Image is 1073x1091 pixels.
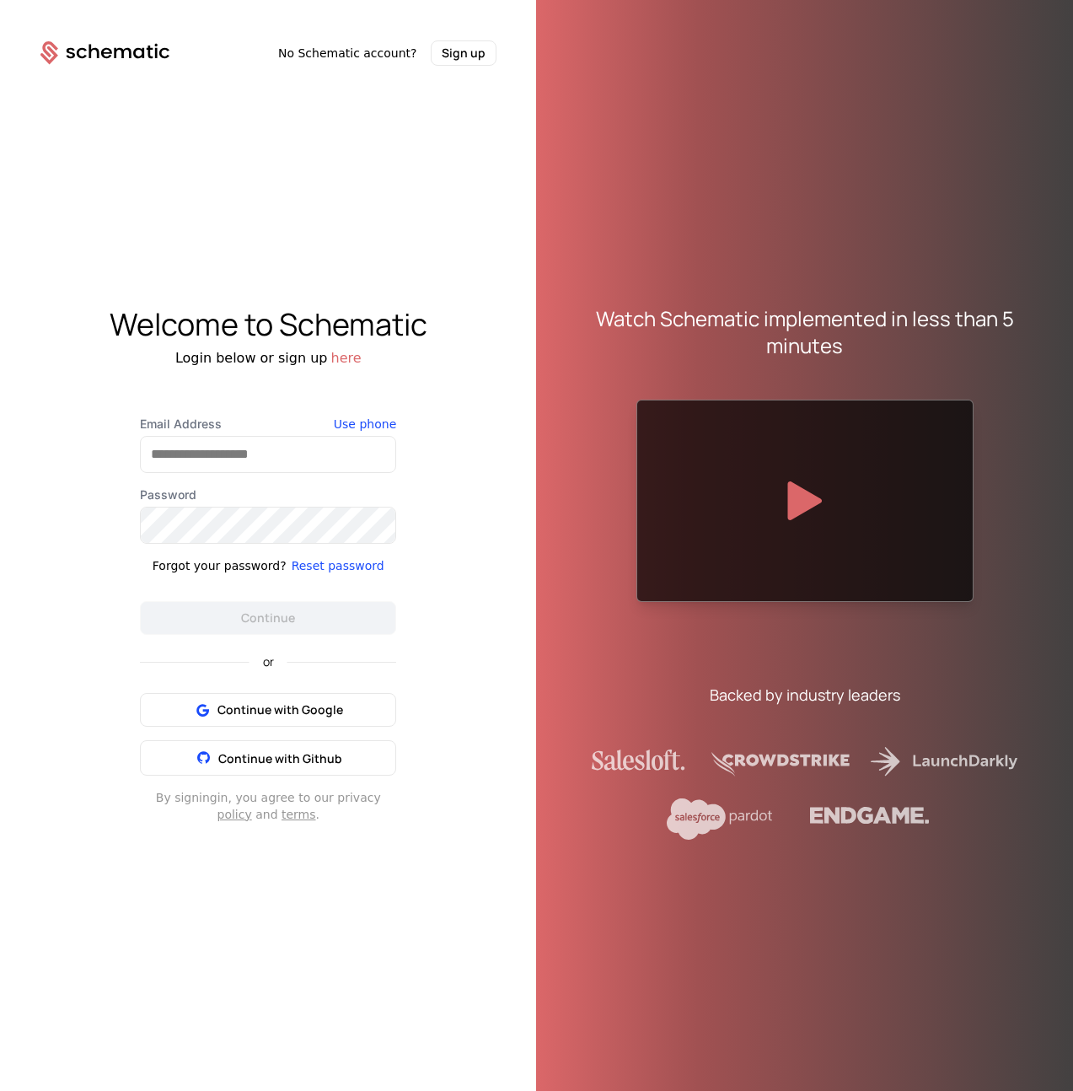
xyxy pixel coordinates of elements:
[140,486,396,503] label: Password
[331,348,362,368] button: here
[140,601,396,635] button: Continue
[218,750,342,766] span: Continue with Github
[140,789,396,823] div: By signing in , you agree to our privacy and .
[249,656,287,668] span: or
[278,45,417,62] span: No Schematic account?
[140,693,396,727] button: Continue with Google
[710,683,900,707] div: Backed by industry leaders
[431,40,496,66] button: Sign up
[282,808,316,821] a: terms
[153,557,287,574] div: Forgot your password?
[334,416,396,433] button: Use phone
[577,305,1033,359] div: Watch Schematic implemented in less than 5 minutes
[140,740,396,776] button: Continue with Github
[292,557,384,574] button: Reset password
[217,701,343,718] span: Continue with Google
[217,808,252,821] a: policy
[140,416,396,433] label: Email Address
